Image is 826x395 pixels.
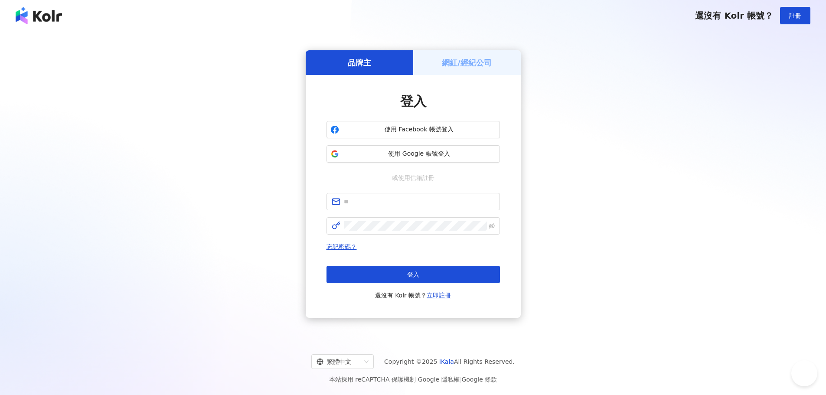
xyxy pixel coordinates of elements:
[695,10,773,21] span: 還沒有 Kolr 帳號？
[460,376,462,383] span: |
[329,374,497,385] span: 本站採用 reCAPTCHA 保護機制
[461,376,497,383] a: Google 條款
[343,150,496,158] span: 使用 Google 帳號登入
[418,376,460,383] a: Google 隱私權
[791,360,817,386] iframe: Help Scout Beacon - Open
[416,376,418,383] span: |
[427,292,451,299] a: 立即註冊
[489,223,495,229] span: eye-invisible
[326,121,500,138] button: 使用 Facebook 帳號登入
[326,145,500,163] button: 使用 Google 帳號登入
[326,243,357,250] a: 忘記密碼？
[386,173,441,183] span: 或使用信箱註冊
[439,358,454,365] a: iKala
[375,290,451,300] span: 還沒有 Kolr 帳號？
[400,94,426,109] span: 登入
[789,12,801,19] span: 註冊
[442,57,492,68] h5: 網紅/經紀公司
[407,271,419,278] span: 登入
[348,57,371,68] h5: 品牌主
[317,355,361,369] div: 繁體中文
[343,125,496,134] span: 使用 Facebook 帳號登入
[384,356,515,367] span: Copyright © 2025 All Rights Reserved.
[16,7,62,24] img: logo
[780,7,810,24] button: 註冊
[326,266,500,283] button: 登入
